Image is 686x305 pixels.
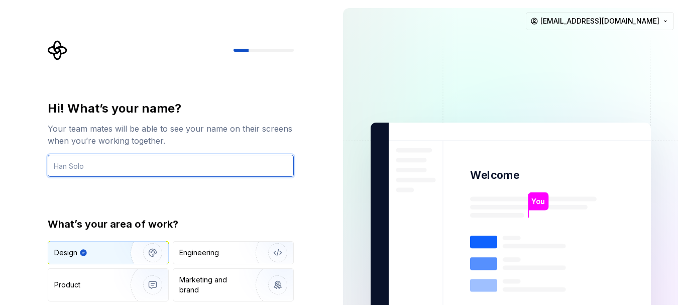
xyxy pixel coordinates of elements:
svg: Supernova Logo [48,40,68,60]
p: You [531,196,545,207]
div: Design [54,248,77,258]
div: Marketing and brand [179,275,247,295]
div: Product [54,280,80,290]
div: Engineering [179,248,219,258]
p: Welcome [470,168,519,182]
div: What’s your area of work? [48,217,294,231]
span: [EMAIL_ADDRESS][DOMAIN_NAME] [540,16,659,26]
input: Han Solo [48,155,294,177]
button: [EMAIL_ADDRESS][DOMAIN_NAME] [526,12,674,30]
div: Your team mates will be able to see your name on their screens when you’re working together. [48,123,294,147]
div: Hi! What’s your name? [48,100,294,117]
